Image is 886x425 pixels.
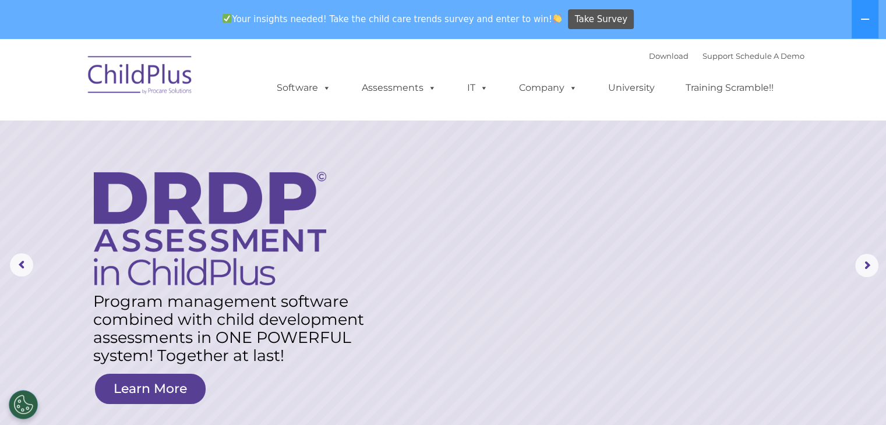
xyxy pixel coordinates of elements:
[553,14,562,23] img: 👏
[456,76,500,100] a: IT
[350,76,448,100] a: Assessments
[162,77,197,86] span: Last name
[93,292,377,364] rs-layer: Program management software combined with child development assessments in ONE POWERFUL system! T...
[82,48,199,106] img: ChildPlus by Procare Solutions
[649,51,689,61] a: Download
[265,76,343,100] a: Software
[223,14,231,23] img: ✅
[674,76,785,100] a: Training Scramble!!
[94,172,326,285] img: DRDP Assessment in ChildPlus
[703,51,733,61] a: Support
[162,125,211,133] span: Phone number
[736,51,804,61] a: Schedule A Demo
[95,374,206,404] a: Learn More
[649,51,804,61] font: |
[218,8,567,30] span: Your insights needed! Take the child care trends survey and enter to win!
[596,76,666,100] a: University
[9,390,38,419] button: Cookies Settings
[568,9,634,30] a: Take Survey
[507,76,589,100] a: Company
[575,9,627,30] span: Take Survey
